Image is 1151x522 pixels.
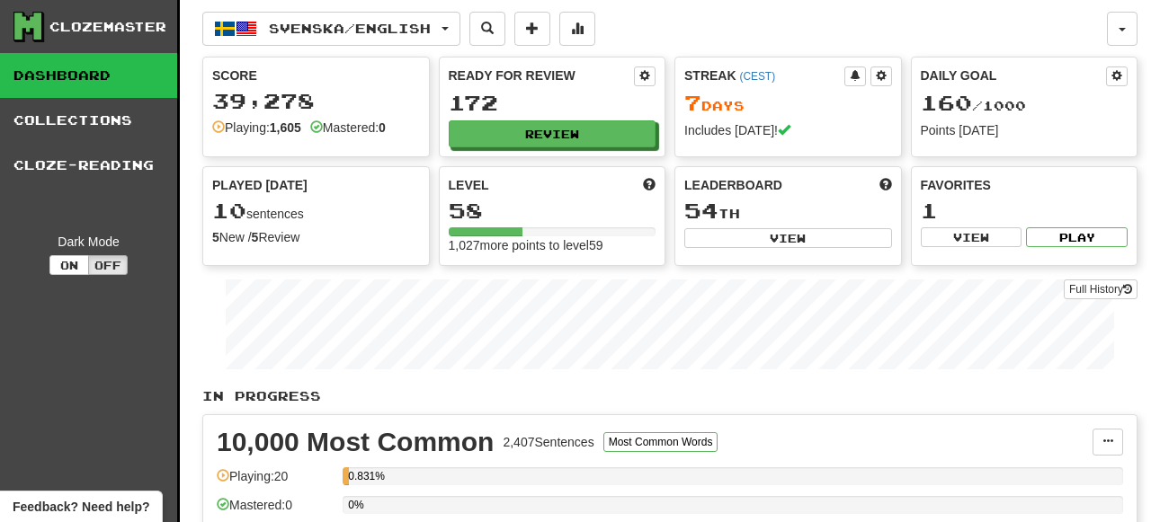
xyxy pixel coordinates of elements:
[13,233,164,251] div: Dark Mode
[217,429,494,456] div: 10,000 Most Common
[684,198,718,223] span: 54
[921,199,1129,222] div: 1
[921,90,972,115] span: 160
[202,387,1138,405] p: In Progress
[310,119,386,137] div: Mastered:
[49,18,166,36] div: Clozemaster
[684,92,892,115] div: Day s
[212,228,420,246] div: New / Review
[269,21,431,36] span: Svenska / English
[684,228,892,248] button: View
[449,199,656,222] div: 58
[1064,279,1138,299] a: Full History
[212,66,420,84] div: Score
[212,90,420,112] div: 39,278
[212,176,308,194] span: Played [DATE]
[684,121,892,139] div: Includes [DATE]!
[921,227,1022,247] button: View
[449,66,635,84] div: Ready for Review
[348,467,349,485] div: 0.831%
[88,255,128,275] button: Off
[212,198,246,223] span: 10
[449,236,656,254] div: 1,027 more points to level 59
[921,176,1129,194] div: Favorites
[921,98,1026,113] span: / 1000
[514,12,550,46] button: Add sentence to collection
[469,12,505,46] button: Search sentences
[879,176,892,194] span: This week in points, UTC
[270,120,301,135] strong: 1,605
[684,176,782,194] span: Leaderboard
[449,120,656,147] button: Review
[739,70,775,83] a: (CEST)
[684,66,844,84] div: Streak
[13,498,149,516] span: Open feedback widget
[252,230,259,244] strong: 5
[503,433,593,451] div: 2,407 Sentences
[212,199,420,223] div: sentences
[379,120,386,135] strong: 0
[1026,227,1128,247] button: Play
[684,90,701,115] span: 7
[559,12,595,46] button: More stats
[212,230,219,244] strong: 5
[212,119,301,137] div: Playing:
[449,176,489,194] span: Level
[921,121,1129,139] div: Points [DATE]
[603,432,718,452] button: Most Common Words
[202,12,460,46] button: Svenska/English
[643,176,656,194] span: Score more points to level up
[49,255,89,275] button: On
[449,92,656,114] div: 172
[921,66,1107,86] div: Daily Goal
[217,467,334,497] div: Playing: 20
[684,199,892,223] div: th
